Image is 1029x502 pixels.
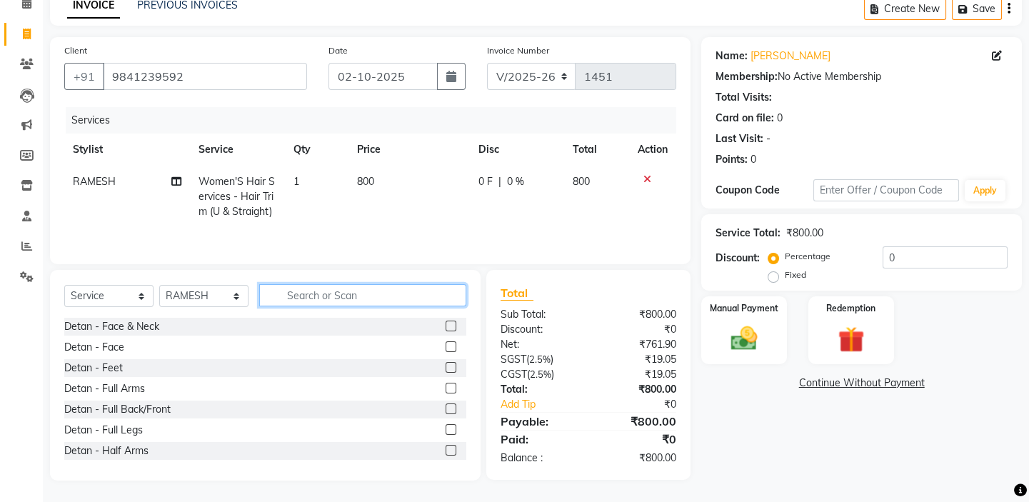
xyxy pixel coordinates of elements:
span: | [498,174,501,189]
div: Payable: [490,413,588,430]
span: 800 [357,175,374,188]
div: ( ) [490,352,588,367]
div: Last Visit: [716,131,763,146]
div: Detan - Face & Neck [64,319,159,334]
div: ₹800.00 [588,451,687,466]
input: Search or Scan [259,284,466,306]
th: Stylist [64,134,190,166]
div: No Active Membership [716,69,1008,84]
label: Date [328,44,348,57]
span: 2.5% [530,368,551,380]
label: Fixed [785,268,806,281]
div: ( ) [490,367,588,382]
span: 0 F [478,174,493,189]
th: Qty [285,134,348,166]
div: Service Total: [716,226,780,241]
a: Continue Without Payment [704,376,1019,391]
img: _gift.svg [830,323,873,356]
div: - [766,131,771,146]
div: Detan - Half Arms [64,443,149,458]
div: 0 [777,111,783,126]
div: Services [66,107,687,134]
span: CGST [501,368,527,381]
div: ₹19.05 [588,352,687,367]
span: 1 [293,175,299,188]
div: ₹19.05 [588,367,687,382]
div: Detan - Feet [64,361,123,376]
label: Redemption [826,302,875,315]
div: Total Visits: [716,90,772,105]
div: ₹800.00 [588,307,687,322]
label: Client [64,44,87,57]
div: ₹0 [605,397,687,412]
th: Service [190,134,286,166]
div: Coupon Code [716,183,813,198]
div: Detan - Full Arms [64,381,145,396]
div: Card on file: [716,111,774,126]
button: Apply [965,180,1005,201]
th: Action [629,134,676,166]
input: Enter Offer / Coupon Code [813,179,959,201]
div: Name: [716,49,748,64]
div: Net: [490,337,588,352]
div: Balance : [490,451,588,466]
div: ₹800.00 [786,226,823,241]
span: Women'S Hair Services - Hair Trim (U & Straight) [199,175,275,218]
label: Percentage [785,250,830,263]
div: Total: [490,382,588,397]
div: Detan - Face [64,340,124,355]
div: Discount: [716,251,760,266]
img: _cash.svg [723,323,766,353]
div: Points: [716,152,748,167]
div: ₹800.00 [588,382,687,397]
div: ₹0 [588,431,687,448]
input: Search by Name/Mobile/Email/Code [103,63,307,90]
span: 800 [573,175,590,188]
div: ₹0 [588,322,687,337]
span: 0 % [507,174,524,189]
div: Membership: [716,69,778,84]
span: 2.5% [529,353,551,365]
th: Price [348,134,470,166]
label: Manual Payment [710,302,778,315]
div: Detan - Full Back/Front [64,402,171,417]
span: SGST [501,353,526,366]
div: Sub Total: [490,307,588,322]
th: Disc [470,134,564,166]
label: Invoice Number [487,44,549,57]
a: [PERSON_NAME] [751,49,830,64]
div: Discount: [490,322,588,337]
div: Paid: [490,431,588,448]
th: Total [564,134,629,166]
span: RAMESH [73,175,116,188]
div: Detan - Full Legs [64,423,143,438]
div: ₹761.90 [588,337,687,352]
div: 0 [751,152,756,167]
a: Add Tip [490,397,605,412]
div: ₹800.00 [588,413,687,430]
span: Total [501,286,533,301]
button: +91 [64,63,104,90]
